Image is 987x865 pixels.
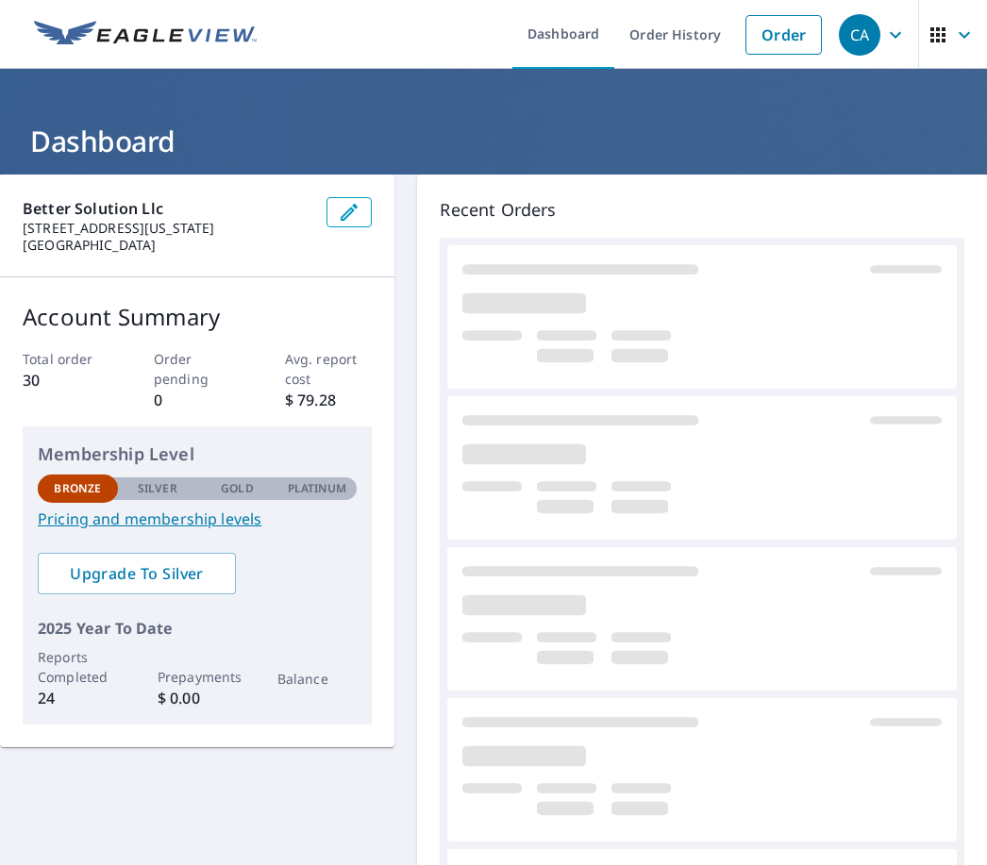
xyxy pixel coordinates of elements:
[288,480,347,497] p: Platinum
[158,667,238,687] p: Prepayments
[38,441,357,467] p: Membership Level
[54,480,101,497] p: Bronze
[38,647,118,687] p: Reports Completed
[23,369,110,391] p: 30
[34,21,257,49] img: EV Logo
[440,197,964,223] p: Recent Orders
[158,687,238,709] p: $ 0.00
[138,480,177,497] p: Silver
[285,389,373,411] p: $ 79.28
[277,669,358,689] p: Balance
[23,349,110,369] p: Total order
[745,15,822,55] a: Order
[154,389,242,411] p: 0
[221,480,253,497] p: Gold
[23,122,964,160] h1: Dashboard
[38,507,357,530] a: Pricing and membership levels
[38,617,357,640] p: 2025 Year To Date
[53,563,221,584] span: Upgrade To Silver
[839,14,880,56] div: CA
[154,349,242,389] p: Order pending
[23,220,311,237] p: [STREET_ADDRESS][US_STATE]
[38,553,236,594] a: Upgrade To Silver
[285,349,373,389] p: Avg. report cost
[23,197,311,220] p: Better Solution Llc
[23,300,372,334] p: Account Summary
[23,237,311,254] p: [GEOGRAPHIC_DATA]
[38,687,118,709] p: 24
